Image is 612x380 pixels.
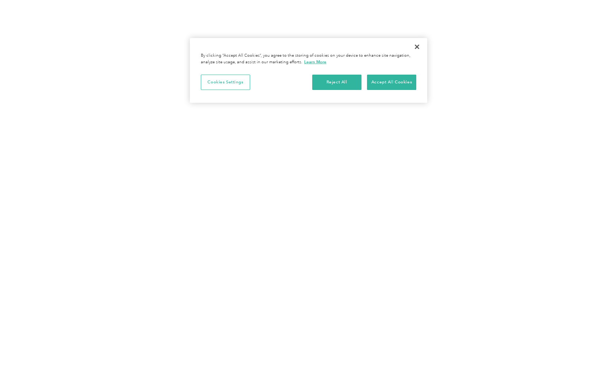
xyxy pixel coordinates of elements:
div: By clicking “Accept All Cookies”, you agree to the storing of cookies on your device to enhance s... [201,53,416,65]
div: Privacy [190,38,427,103]
button: Accept All Cookies [367,75,416,90]
a: More information about your privacy, opens in a new tab [304,59,326,64]
div: Cookie banner [190,38,427,103]
button: Reject All [312,75,362,90]
button: Close [409,39,425,55]
button: Cookies Settings [201,75,250,90]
